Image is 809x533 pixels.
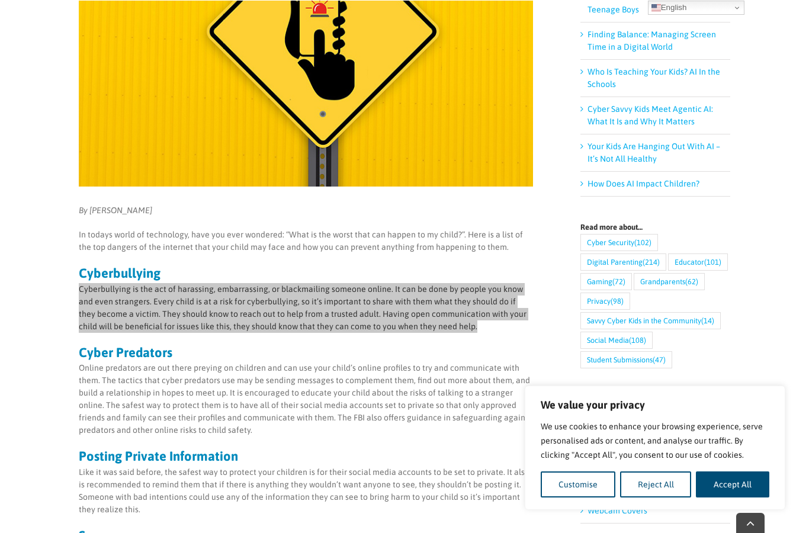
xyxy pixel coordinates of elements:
[79,344,172,359] strong: Cyber Predators
[696,471,769,497] button: Accept All
[634,272,705,290] a: Grandparents (62 items)
[580,351,672,368] a: Student Submissions (47 items)
[701,312,714,328] span: (14)
[79,265,160,280] strong: Cyberbullying
[588,29,716,51] a: Finding Balance: Managing Screen Time in a Digital World
[79,448,238,463] strong: Posting Private Information
[79,361,533,436] p: Online predators are out there preying on children and can use your child’s online profiles to tr...
[79,465,533,515] p: Like it was said before, the safest way to protect your children is for their social media accoun...
[580,253,666,270] a: Digital Parenting (214 items)
[541,419,769,461] p: We use cookies to enhance your browsing experience, serve personalised ads or content, and analys...
[668,253,728,270] a: Educator (101 items)
[580,312,721,329] a: Savvy Cyber Kids in the Community (14 items)
[651,2,661,12] img: en
[611,293,624,309] span: (98)
[541,397,769,412] p: We value your privacy
[588,66,720,88] a: Who Is Teaching Your Kids? AI In the Schools
[588,104,713,126] a: Cyber Savvy Kids Meet Agentic AI: What It Is and Why It Matters
[620,471,692,497] button: Reject All
[685,273,698,289] span: (62)
[580,233,658,251] a: Cyber Security (102 items)
[588,178,699,188] a: How Does AI Impact Children?
[541,471,615,497] button: Customise
[580,331,653,348] a: Social Media (108 items)
[629,332,646,348] span: (108)
[588,141,720,163] a: Your Kids Are Hanging Out With AI – It’s Not All Healthy
[612,273,625,289] span: (72)
[79,228,533,253] p: In todays world of technology, have you ever wondered: “What is the worst that can happen to my c...
[580,223,730,230] h4: Read more about…
[704,253,721,269] span: (101)
[588,505,647,515] a: Webcam Covers
[643,253,660,269] span: (214)
[653,351,666,367] span: (47)
[79,205,152,214] em: By [PERSON_NAME]
[580,272,632,290] a: Gaming (72 items)
[580,292,630,309] a: Privacy (98 items)
[79,282,533,332] p: Cyberbullying is the act of harassing, embarrassing, or blackmailing someone online. It can be do...
[634,234,651,250] span: (102)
